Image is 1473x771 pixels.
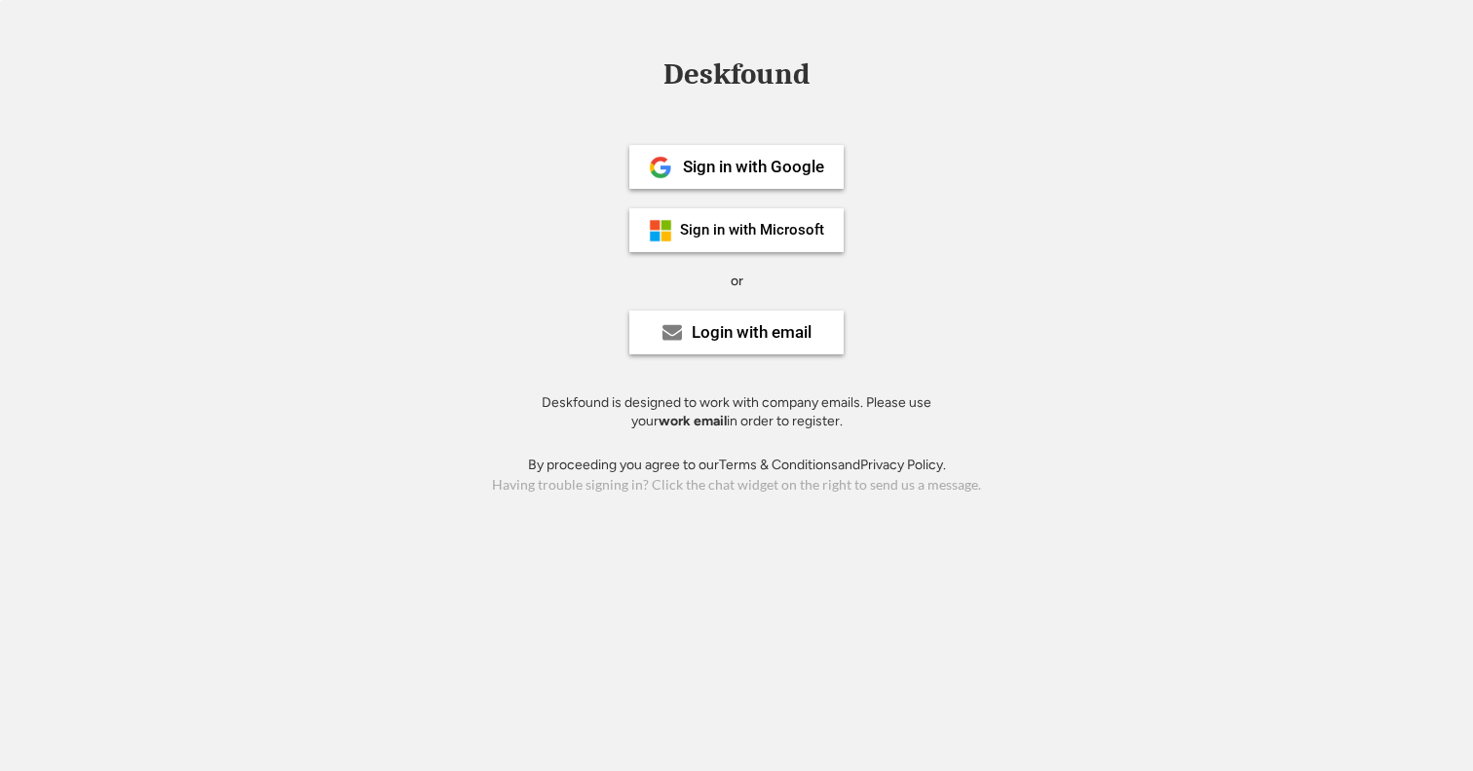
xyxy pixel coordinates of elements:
a: Privacy Policy. [860,457,946,473]
img: ms-symbollockup_mssymbol_19.png [649,219,672,242]
img: 1024px-Google__G__Logo.svg.png [649,156,672,179]
div: Deskfound [654,59,819,90]
div: Sign in with Google [683,159,824,175]
div: or [731,272,743,291]
div: Sign in with Microsoft [680,223,824,238]
div: By proceeding you agree to our and [528,456,946,475]
strong: work email [659,413,727,429]
a: Terms & Conditions [719,457,838,473]
div: Login with email [692,324,812,341]
div: Deskfound is designed to work with company emails. Please use your in order to register. [517,393,956,431]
